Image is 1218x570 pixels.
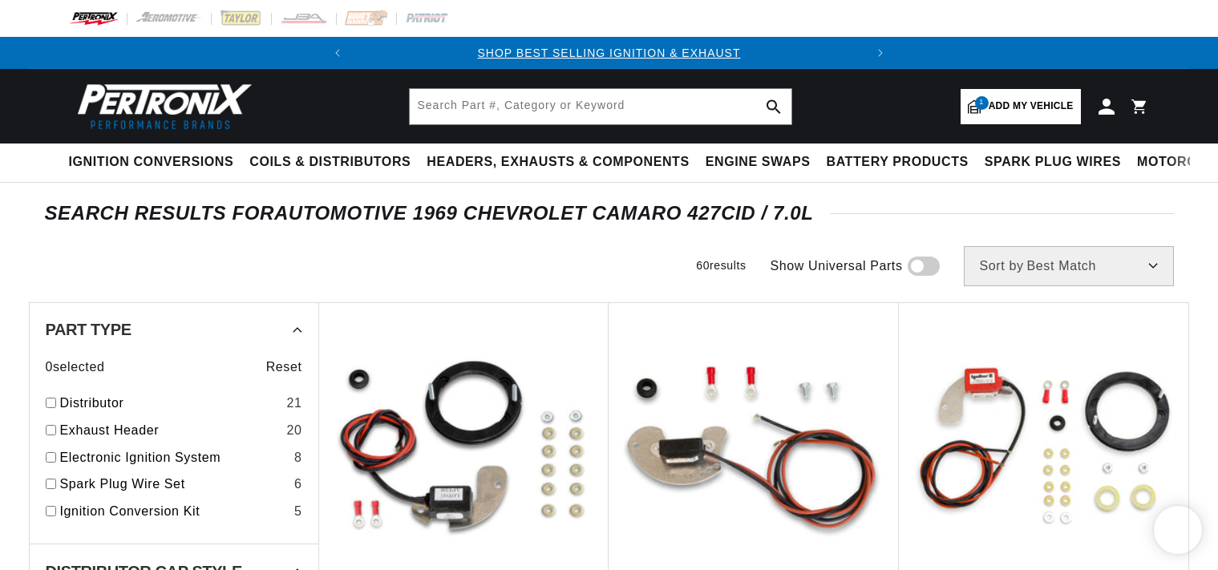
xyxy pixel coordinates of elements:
select: Sort by [964,246,1174,286]
div: 6 [294,474,302,495]
span: Sort by [980,260,1024,273]
a: SHOP BEST SELLING IGNITION & EXHAUST [477,46,740,59]
img: Pertronix [69,79,253,134]
summary: Headers, Exhausts & Components [419,144,697,181]
summary: Ignition Conversions [69,144,242,181]
button: Translation missing: en.sections.announcements.previous_announcement [322,37,354,69]
div: 5 [294,501,302,522]
span: Ignition Conversions [69,154,234,171]
summary: Engine Swaps [698,144,819,181]
a: Ignition Conversion Kit [60,501,288,522]
div: 8 [294,447,302,468]
span: 0 selected [46,357,105,378]
a: Spark Plug Wire Set [60,474,288,495]
span: Part Type [46,321,132,338]
summary: Battery Products [819,144,977,181]
span: Show Universal Parts [771,256,903,277]
span: Engine Swaps [706,154,811,171]
span: Add my vehicle [989,99,1074,114]
span: Spark Plug Wires [985,154,1121,171]
summary: Spark Plug Wires [977,144,1129,181]
span: 60 results [696,259,746,272]
a: Electronic Ignition System [60,447,288,468]
div: SEARCH RESULTS FOR Automotive 1969 Chevrolet Camaro 427cid / 7.0L [45,205,1174,221]
span: 1 [975,96,989,110]
a: Exhaust Header [60,420,281,441]
div: Announcement [354,44,864,62]
a: Distributor [60,393,281,414]
button: search button [756,89,791,124]
a: 1Add my vehicle [961,89,1081,124]
span: Reset [266,357,302,378]
slideshow-component: Translation missing: en.sections.announcements.announcement_bar [29,37,1190,69]
span: Coils & Distributors [249,154,411,171]
button: Translation missing: en.sections.announcements.next_announcement [864,37,896,69]
div: 21 [286,393,301,414]
div: 1 of 2 [354,44,864,62]
summary: Coils & Distributors [241,144,419,181]
span: Battery Products [827,154,969,171]
div: 20 [286,420,301,441]
input: Search Part #, Category or Keyword [410,89,791,124]
span: Headers, Exhausts & Components [427,154,689,171]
